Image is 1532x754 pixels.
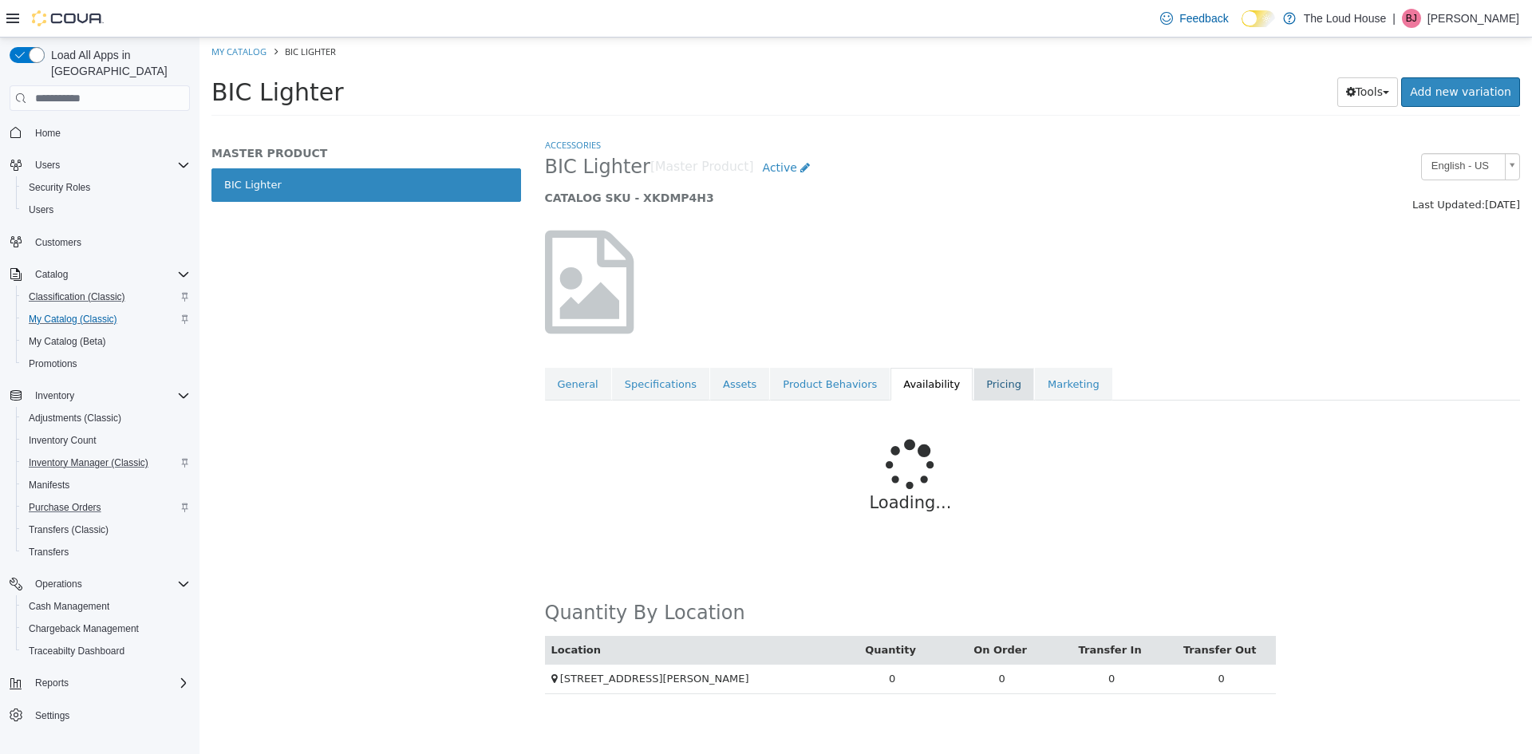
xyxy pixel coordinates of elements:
a: Settings [29,706,76,725]
span: Inventory Count [29,434,97,447]
a: Manifests [22,476,76,495]
a: On Order [774,606,831,618]
button: Security Roles [16,176,196,199]
span: Feedback [1179,10,1228,26]
span: Customers [29,232,190,252]
span: Inventory Manager (Classic) [29,456,148,469]
button: My Catalog (Beta) [16,330,196,353]
button: Settings [3,704,196,727]
button: My Catalog (Classic) [16,308,196,330]
span: Home [35,127,61,140]
p: [PERSON_NAME] [1427,9,1519,28]
span: Chargeback Management [29,622,139,635]
button: Inventory Count [16,429,196,452]
span: BJ [1406,9,1417,28]
span: Users [22,200,190,219]
span: Cash Management [22,597,190,616]
a: Transfers (Classic) [22,520,115,539]
a: Add new variation [1202,40,1321,69]
span: Transfers [29,546,69,559]
a: Assets [511,330,570,364]
a: Accessories [345,101,401,113]
span: [STREET_ADDRESS][PERSON_NAME] [361,635,550,647]
span: Adjustments (Classic) [22,409,190,428]
button: Operations [29,574,89,594]
span: Inventory [29,386,190,405]
a: Cash Management [22,597,116,616]
td: 0 [638,627,748,657]
p: | [1392,9,1396,28]
span: BIC Lighter [345,117,451,142]
button: Users [16,199,196,221]
span: BIC Lighter [85,8,136,20]
button: Inventory [29,386,81,405]
span: My Catalog (Beta) [29,335,106,348]
span: Last Updated: [1213,161,1285,173]
h5: CATALOG SKU - XKDMP4H3 [345,153,1071,168]
a: Availability [691,330,773,364]
button: Tools [1138,40,1199,69]
button: Transfers (Classic) [16,519,196,541]
input: Dark Mode [1242,10,1275,27]
a: BIC Lighter [12,131,322,164]
button: Traceabilty Dashboard [16,640,196,662]
span: Users [29,203,53,216]
button: Reports [29,673,75,693]
a: Users [22,200,60,219]
span: Adjustments (Classic) [29,412,121,424]
a: Adjustments (Classic) [22,409,128,428]
button: Manifests [16,474,196,496]
button: Purchase Orders [16,496,196,519]
span: My Catalog (Classic) [29,313,117,326]
button: Customers [3,231,196,254]
button: Inventory Manager (Classic) [16,452,196,474]
a: Feedback [1154,2,1234,34]
div: Brooke Jones [1402,9,1421,28]
a: Active [555,116,620,145]
a: Home [29,124,67,143]
a: General [345,330,412,364]
a: Marketing [835,330,913,364]
a: Transfer In [879,606,946,618]
button: Location [352,605,405,621]
span: Purchase Orders [22,498,190,517]
button: Adjustments (Classic) [16,407,196,429]
span: Inventory Count [22,431,190,450]
button: Users [3,154,196,176]
span: Promotions [22,354,190,373]
a: Security Roles [22,178,97,197]
span: Purchase Orders [29,501,101,514]
button: Catalog [3,263,196,286]
span: Dark Mode [1242,27,1242,28]
button: Classification (Classic) [16,286,196,308]
span: Classification (Classic) [29,290,125,303]
span: Reports [35,677,69,689]
a: English - US [1222,116,1321,143]
span: My Catalog (Beta) [22,332,190,351]
a: Quantity [665,606,720,618]
span: Operations [29,574,190,594]
span: Transfers (Classic) [29,523,109,536]
a: Promotions [22,354,84,373]
span: Inventory [35,389,74,402]
h5: MASTER PRODUCT [12,109,322,123]
span: Load All Apps in [GEOGRAPHIC_DATA] [45,47,190,79]
span: English - US [1222,116,1299,141]
span: [DATE] [1285,161,1321,173]
a: My Catalog [12,8,67,20]
td: 0 [967,627,1077,657]
span: Manifests [22,476,190,495]
a: My Catalog (Beta) [22,332,113,351]
button: Catalog [29,265,74,284]
img: Cova [32,10,104,26]
a: Transfers [22,543,75,562]
small: [Master Product] [451,124,555,136]
span: Reports [29,673,190,693]
a: Pricing [774,330,835,364]
span: Cash Management [29,600,109,613]
h2: Quantity By Location [345,563,546,588]
a: Specifications [413,330,510,364]
span: Security Roles [22,178,190,197]
a: Classification (Classic) [22,287,132,306]
span: Manifests [29,479,69,491]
